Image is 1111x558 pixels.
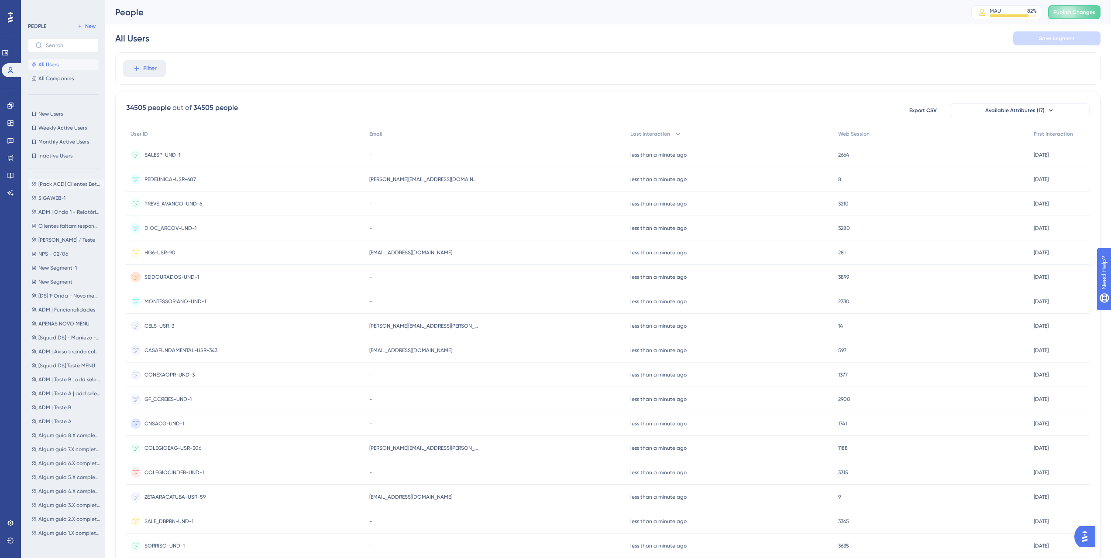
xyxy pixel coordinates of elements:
[126,103,171,113] div: 34505 people
[1034,323,1049,329] time: [DATE]
[28,472,104,483] button: Algum guia 5.X completo - Basic
[172,103,192,113] div: out of
[369,469,372,476] span: -
[1034,518,1049,524] time: [DATE]
[144,322,174,329] span: CELS-USR-3
[144,518,193,525] span: SALE_DBPRN-UND-1
[369,274,372,281] span: -
[38,460,100,467] span: Algum guia 6.X completo - Basic
[38,348,100,355] span: ADM | Aviso tirando colegio do teste NOVOMENU
[144,493,206,500] span: ZETAARACATUBA-USR-59
[28,388,104,399] button: ADM | Teste A | add seleção
[369,396,372,403] span: -
[38,278,72,285] span: New Segment
[985,107,1045,114] span: Available Attributes (17)
[28,416,104,427] button: ADM | Teste A
[144,274,199,281] span: SEIDOURADOS-UND-1
[38,306,95,313] span: ADM | Funcionalidades
[1034,421,1049,427] time: [DATE]
[28,207,104,217] button: ADM | Onda 1 - Relatórios Personalizáveis (sem av. por competência e inclusos na V0)
[38,138,89,145] span: Monthly Active Users
[838,274,849,281] span: 3899
[1048,5,1101,19] button: Publish Changes
[838,542,849,549] span: 3635
[369,225,372,232] span: -
[28,402,104,413] button: ADM | Teste B
[1034,372,1049,378] time: [DATE]
[369,249,452,256] span: [EMAIL_ADDRESS][DOMAIN_NAME]
[38,474,100,481] span: Algum guia 5.X completo - Basic
[838,130,870,137] span: Web Session
[28,193,104,203] button: SIGAWEB-1
[28,486,104,496] button: Algum guia 4.X completo - Basic
[28,430,104,441] button: Algum guia 8.X completo - Basic
[38,209,100,216] span: ADM | Onda 1 - Relatórios Personalizáveis (sem av. por competência e inclusos na V0)
[28,346,104,357] button: ADM | Aviso tirando colegio do teste NOVOMENU
[369,176,478,183] span: [PERSON_NAME][EMAIL_ADDRESS][DOMAIN_NAME]
[28,374,104,385] button: ADM | Teste B | add seleção
[28,109,99,119] button: New Users
[38,418,72,425] span: ADM | Teste A
[143,63,157,74] span: Filter
[1034,298,1049,305] time: [DATE]
[144,542,185,549] span: SORRISO-UND-1
[630,421,687,427] time: less than a minute ago
[369,298,372,305] span: -
[28,179,104,189] button: [Pack ACD] Clientes Beta - Portal do Professor
[1039,35,1075,42] span: Save Segment
[630,152,687,158] time: less than a minute ago
[144,151,180,158] span: SALESP-UND-1
[28,277,104,287] button: New Segment
[369,322,478,329] span: [PERSON_NAME][EMAIL_ADDRESS][PERSON_NAME][DOMAIN_NAME]
[630,469,687,476] time: less than a minute ago
[38,432,100,439] span: Algum guia 8.X completo - Basic
[144,249,175,256] span: HG6-USR-90
[38,236,95,243] span: [PERSON_NAME] / Teste
[28,318,104,329] button: APENAS NOVO MENU
[1034,445,1049,451] time: [DATE]
[38,152,72,159] span: Inactive Users
[115,32,149,45] div: All Users
[1034,494,1049,500] time: [DATE]
[28,444,104,455] button: Algum guia 7.X completo - Basic
[990,7,1001,14] div: MAU
[123,60,166,77] button: Filter
[144,176,196,183] span: REDEUNICA-USR-607
[38,61,58,68] span: All Users
[38,264,77,271] span: New Segment-1
[38,250,68,257] span: NPS - 02/06
[630,347,687,353] time: less than a minute ago
[38,292,100,299] span: [DS] 1ª Onda - Novo menu
[630,396,687,402] time: less than a minute ago
[38,376,100,383] span: ADM | Teste B | add seleção
[28,59,99,70] button: All Users
[28,305,104,315] button: ADM | Funcionalidades
[1034,274,1049,280] time: [DATE]
[630,250,687,256] time: less than a minute ago
[369,151,372,158] span: -
[630,445,687,451] time: less than a minute ago
[144,371,195,378] span: CONEXAOPR-UND-3
[38,195,65,202] span: SIGAWEB-1
[28,249,104,259] button: NPS - 02/06
[630,130,670,137] span: Last Interaction
[369,518,372,525] span: -
[28,23,46,30] div: PEOPLE
[838,225,850,232] span: 3280
[1034,225,1049,231] time: [DATE]
[630,201,687,207] time: less than a minute ago
[28,263,104,273] button: New Segment-1
[28,137,99,147] button: Monthly Active Users
[1034,130,1073,137] span: First Interaction
[838,298,850,305] span: 2330
[28,151,99,161] button: Inactive Users
[838,445,848,452] span: 1188
[85,23,96,30] span: New
[838,518,849,525] span: 3365
[74,21,99,31] button: New
[838,322,843,329] span: 14
[38,75,74,82] span: All Companies
[38,181,100,188] span: [Pack ACD] Clientes Beta - Portal do Professor
[28,291,104,301] button: [DS] 1ª Onda - Novo menu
